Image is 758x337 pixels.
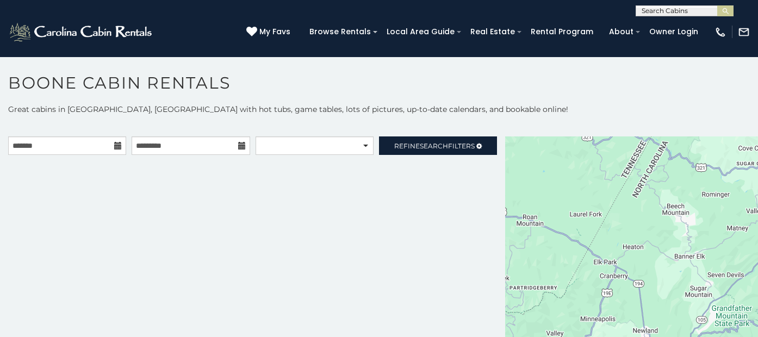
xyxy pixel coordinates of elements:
span: Refine Filters [394,142,475,150]
a: Browse Rentals [304,23,376,40]
a: Local Area Guide [381,23,460,40]
a: Real Estate [465,23,520,40]
a: My Favs [246,26,293,38]
img: mail-regular-white.png [738,26,750,38]
a: RefineSearchFilters [379,136,497,155]
a: About [604,23,639,40]
span: My Favs [259,26,290,38]
img: White-1-2.png [8,21,155,43]
a: Owner Login [644,23,704,40]
span: Search [420,142,448,150]
a: Rental Program [525,23,599,40]
img: phone-regular-white.png [714,26,726,38]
